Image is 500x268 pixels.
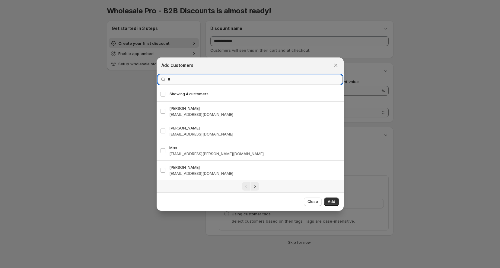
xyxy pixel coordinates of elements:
[157,180,344,192] nav: Pagination
[169,105,340,111] h3: [PERSON_NAME]
[169,111,340,117] h3: [EMAIL_ADDRESS][DOMAIN_NAME]
[304,198,322,206] button: Close
[169,131,340,137] h3: [EMAIL_ADDRESS][DOMAIN_NAME]
[251,182,259,191] button: Next
[307,199,318,204] span: Close
[170,92,209,96] span: Showing 4 customers
[324,198,339,206] button: Add
[169,170,340,176] h3: [EMAIL_ADDRESS][DOMAIN_NAME]
[328,199,335,204] span: Add
[169,145,340,151] h3: Max
[161,62,193,68] h2: Add customers
[169,151,340,157] h3: [EMAIL_ADDRESS][PERSON_NAME][DOMAIN_NAME]
[169,164,340,170] h3: [PERSON_NAME]
[169,125,340,131] h3: [PERSON_NAME]
[332,61,340,70] button: Close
